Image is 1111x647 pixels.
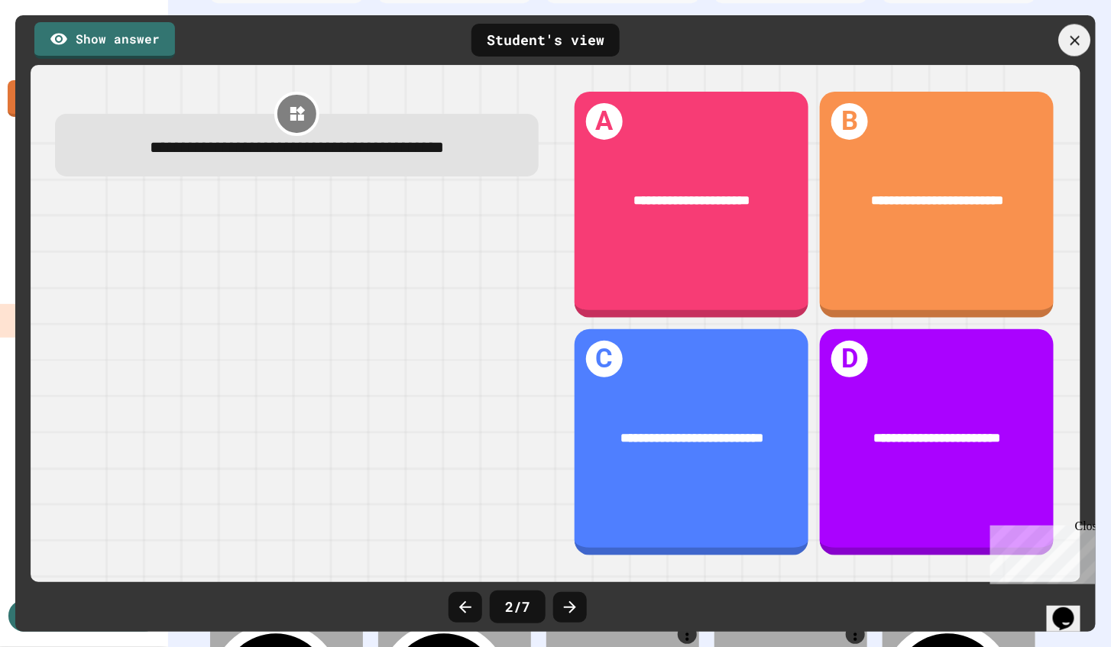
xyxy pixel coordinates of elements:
a: Show answer [34,22,175,59]
iframe: chat widget [984,519,1096,584]
h1: A [586,103,623,140]
div: Chat with us now!Close [6,6,105,97]
h1: B [831,103,868,140]
div: Student's view [471,24,620,57]
div: 2 / 7 [490,590,546,623]
h1: C [586,341,623,377]
h1: D [831,341,868,377]
iframe: chat widget [1047,586,1096,632]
